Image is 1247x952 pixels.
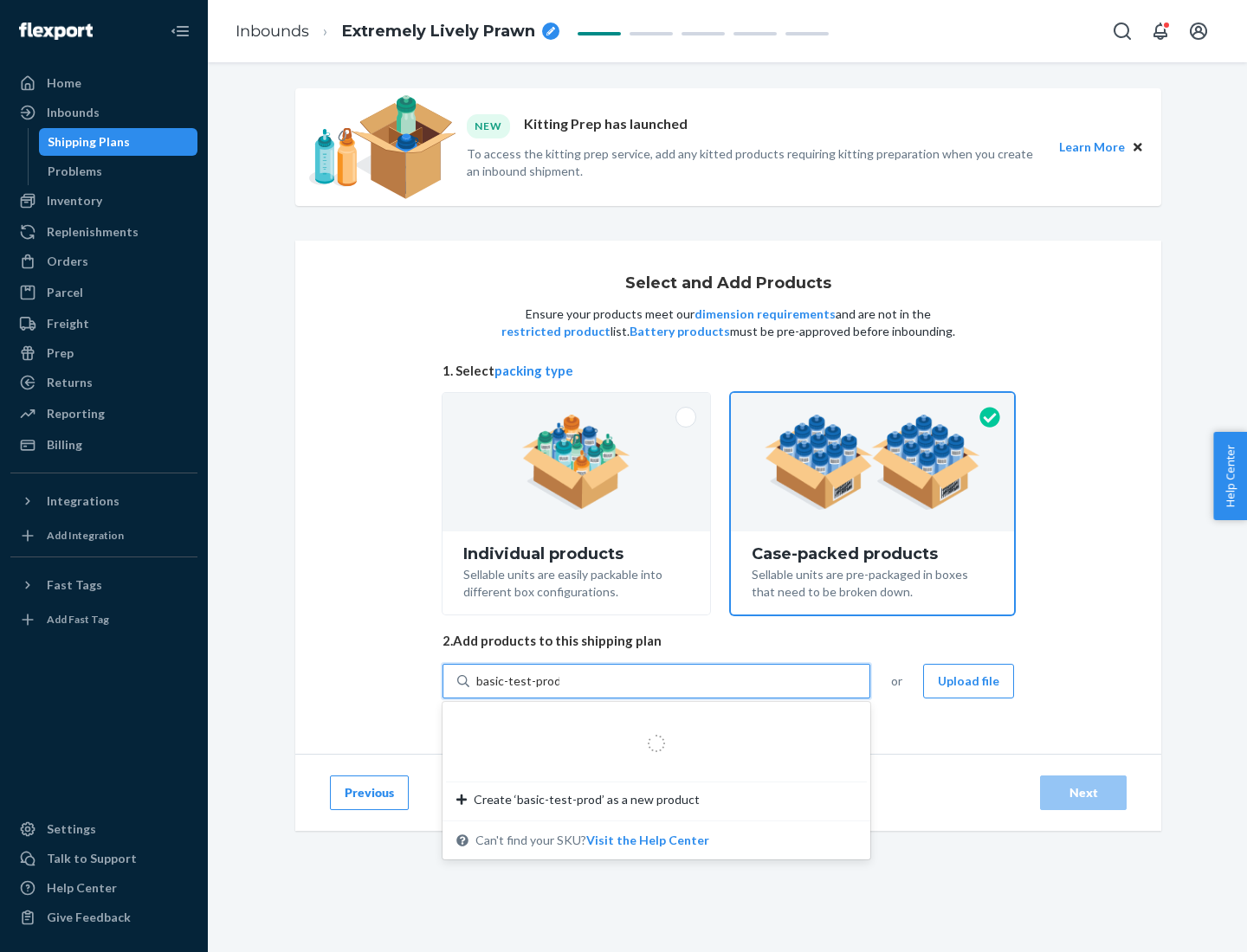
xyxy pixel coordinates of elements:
[47,315,89,332] div: Freight
[443,632,1014,650] span: 2. Add products to this shipping plan
[222,6,573,57] ol: breadcrumbs
[10,99,197,126] a: Inbounds
[1055,784,1112,801] div: Next
[475,832,709,849] span: Can't find your SKU?
[10,522,197,550] a: Add Integration
[47,492,120,510] div: Integrations
[474,791,700,808] span: Create ‘basic-test-prod’ as a new product
[752,545,993,563] div: Case-packed products
[1213,432,1247,520] button: Help Center
[1128,138,1147,157] button: Close
[47,253,88,270] div: Orders
[463,563,689,601] div: Sellable units are easily packable into different box configurations.
[1143,14,1178,48] button: Open notifications
[10,431,197,459] a: Billing
[10,571,197,599] button: Fast Tags
[10,904,197,931] button: Give Feedback
[236,22,309,41] a: Inbounds
[476,672,559,690] input: Create ‘basic-test-prod’ as a new productCan't find your SKU?Visit the Help Center
[47,612,109,627] div: Add Fast Tag
[625,275,831,293] h1: Select and Add Products
[524,114,688,138] p: Kitting Prep has launched
[765,415,980,510] img: case-pack.59cecea509d18c883b923b81aeac6d0b.png
[752,563,993,601] div: Sellable units are pre-packaged in boxes that need to be broken down.
[1105,14,1140,48] button: Open Search Box
[10,815,197,843] a: Settings
[39,128,198,156] a: Shipping Plans
[47,820,96,838] div: Settings
[10,369,197,396] a: Returns
[48,163,102,180] div: Problems
[39,158,198,185] a: Problems
[443,362,1014,380] span: 1. Select
[10,310,197,338] a: Freight
[494,362,573,380] button: packing type
[1040,775,1127,810] button: Next
[891,672,902,690] span: or
[47,405,105,422] div: Reporting
[10,69,197,97] a: Home
[330,775,409,810] button: Previous
[10,248,197,275] a: Orders
[10,400,197,428] a: Reporting
[47,909,131,926] div: Give Feedback
[695,306,836,323] button: dimension requirements
[10,487,197,515] button: Integrations
[342,21,535,43] span: Extremely Lively Prawn
[19,23,93,40] img: Flexport logo
[463,545,689,563] div: Individual products
[923,664,1014,698] button: Upload file
[10,187,197,215] a: Inventory
[10,874,197,902] a: Help Center
[47,436,82,453] div: Billing
[10,218,197,246] a: Replenishments
[47,344,74,362] div: Prep
[10,845,197,872] a: Talk to Support
[501,323,611,340] button: restricted product
[10,279,197,306] a: Parcel
[10,606,197,634] a: Add Fast Tag
[10,339,197,367] a: Prep
[467,145,1043,180] p: To access the kitting prep service, add any kitted products requiring kitting preparation when yo...
[467,114,510,138] div: NEW
[630,323,730,340] button: Battery products
[48,133,130,151] div: Shipping Plans
[1181,14,1216,48] button: Open account menu
[47,374,93,391] div: Returns
[47,223,139,241] div: Replenishments
[586,832,709,849] button: Create ‘basic-test-prod’ as a new productCan't find your SKU?
[47,528,124,543] div: Add Integration
[47,284,83,301] div: Parcel
[500,306,957,340] p: Ensure your products meet our and are not in the list. must be pre-approved before inbounding.
[47,576,102,594] div: Fast Tags
[47,850,137,867] div: Talk to Support
[522,415,630,510] img: individual-pack.facf35554cb0f1810c75b2bd6df2d64e.png
[163,14,197,48] button: Close Navigation
[1059,138,1125,157] button: Learn More
[47,879,117,897] div: Help Center
[47,74,81,92] div: Home
[47,104,100,121] div: Inbounds
[47,192,102,209] div: Inventory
